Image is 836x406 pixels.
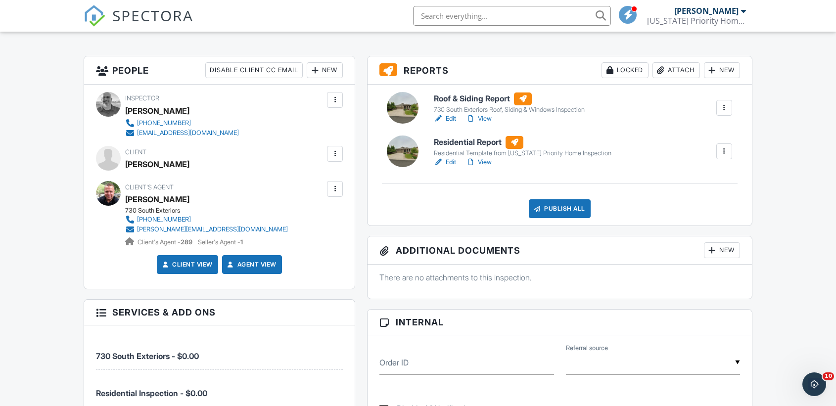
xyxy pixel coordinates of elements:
[125,128,239,138] a: [EMAIL_ADDRESS][DOMAIN_NAME]
[181,238,192,246] strong: 289
[84,13,193,34] a: SPECTORA
[434,136,611,158] a: Residential Report Residential Template from [US_STATE] Priority Home Inspection
[466,114,492,124] a: View
[802,372,826,396] iframe: Intercom live chat
[96,333,343,370] li: Service: 730 South Exteriors
[434,92,585,105] h6: Roof & Siding Report
[125,183,174,191] span: Client's Agent
[704,62,740,78] div: New
[84,5,105,27] img: The Best Home Inspection Software - Spectora
[125,157,189,172] div: [PERSON_NAME]
[125,207,296,215] div: 730 South Exteriors
[96,388,207,398] span: Residential Inspection - $0.00
[674,6,739,16] div: [PERSON_NAME]
[198,238,243,246] span: Seller's Agent -
[466,157,492,167] a: View
[137,216,191,224] div: [PHONE_NUMBER]
[652,62,700,78] div: Attach
[112,5,193,26] span: SPECTORA
[125,192,189,207] a: [PERSON_NAME]
[137,226,288,233] div: [PERSON_NAME][EMAIL_ADDRESS][DOMAIN_NAME]
[379,272,740,283] p: There are no attachments to this inspection.
[137,129,239,137] div: [EMAIL_ADDRESS][DOMAIN_NAME]
[529,199,591,218] div: Publish All
[368,236,752,265] h3: Additional Documents
[84,56,355,85] h3: People
[226,260,277,270] a: Agent View
[434,157,456,167] a: Edit
[125,94,159,102] span: Inspector
[379,357,409,368] label: Order ID
[368,56,752,85] h3: Reports
[434,149,611,157] div: Residential Template from [US_STATE] Priority Home Inspection
[434,92,585,114] a: Roof & Siding Report 730 South Exteriors Roof, Siding & Windows Inspection
[84,300,355,325] h3: Services & Add ons
[307,62,343,78] div: New
[125,103,189,118] div: [PERSON_NAME]
[434,114,456,124] a: Edit
[240,238,243,246] strong: 1
[125,215,288,225] a: [PHONE_NUMBER]
[96,351,199,361] span: 730 South Exteriors - $0.00
[823,372,834,380] span: 10
[434,106,585,114] div: 730 South Exteriors Roof, Siding & Windows Inspection
[602,62,649,78] div: Locked
[413,6,611,26] input: Search everything...
[205,62,303,78] div: Disable Client CC Email
[566,344,608,353] label: Referral source
[125,225,288,234] a: [PERSON_NAME][EMAIL_ADDRESS][DOMAIN_NAME]
[137,119,191,127] div: [PHONE_NUMBER]
[434,136,611,149] h6: Residential Report
[647,16,746,26] div: Colorado Priority Home Inspection
[138,238,194,246] span: Client's Agent -
[704,242,740,258] div: New
[160,260,213,270] a: Client View
[125,118,239,128] a: [PHONE_NUMBER]
[125,148,146,156] span: Client
[368,310,752,335] h3: Internal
